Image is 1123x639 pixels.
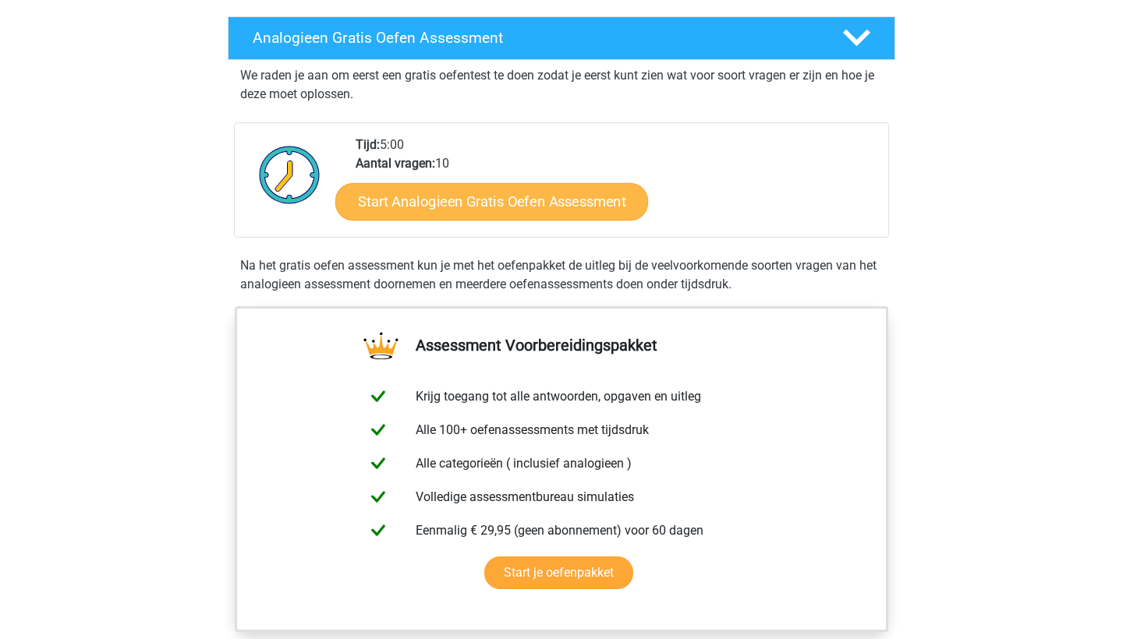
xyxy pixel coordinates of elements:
a: Start Analogieen Gratis Oefen Assessment [335,182,648,220]
p: We raden je aan om eerst een gratis oefentest te doen zodat je eerst kunt zien wat voor soort vra... [240,66,883,104]
div: Na het gratis oefen assessment kun je met het oefenpakket de uitleg bij de veelvoorkomende soorte... [234,256,889,294]
h4: Analogieen Gratis Oefen Assessment [253,29,817,47]
b: Aantal vragen: [356,156,435,171]
div: 5:00 10 [344,136,887,237]
a: Start je oefenpakket [484,556,633,589]
b: Tijd: [356,137,380,152]
img: Klok [250,136,329,214]
a: Analogieen Gratis Oefen Assessment [221,16,902,60]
